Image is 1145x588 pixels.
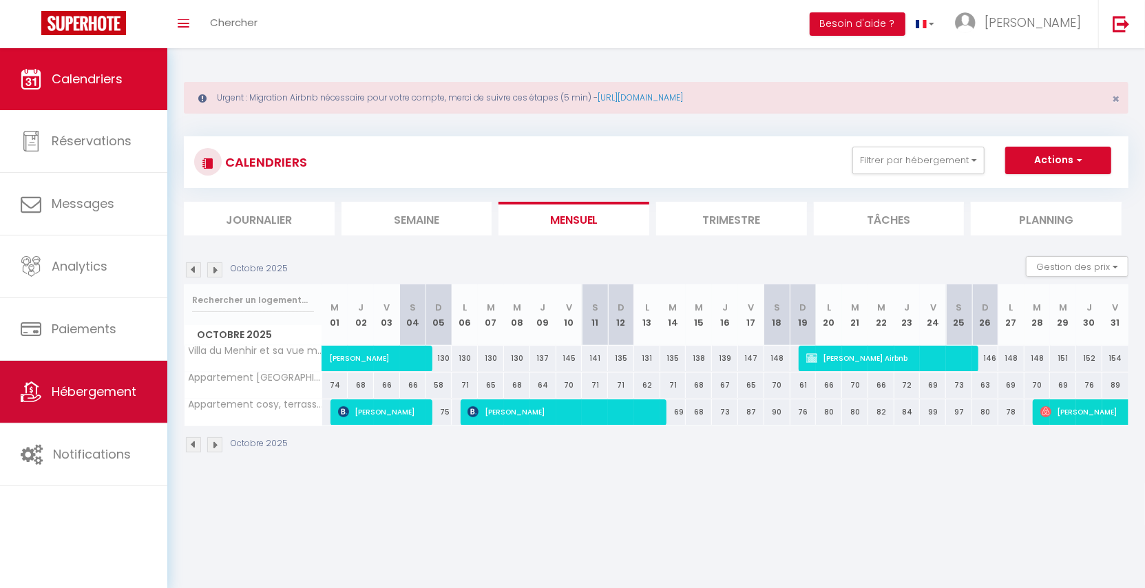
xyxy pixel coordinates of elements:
div: 71 [452,372,478,398]
div: 72 [894,372,921,398]
p: Octobre 2025 [231,437,288,450]
abbr: M [695,301,703,314]
th: 04 [400,284,426,346]
button: Close [1112,93,1120,105]
div: 82 [868,399,894,425]
div: 131 [634,346,660,371]
div: 76 [790,399,817,425]
abbr: M [877,301,885,314]
div: 154 [1102,346,1128,371]
span: Paiements [52,320,116,337]
div: 66 [400,372,426,398]
div: 66 [816,372,842,398]
input: Rechercher un logement... [192,288,314,313]
th: 19 [790,284,817,346]
abbr: S [410,301,416,314]
div: 63 [972,372,998,398]
span: Notifications [53,445,131,463]
span: Appartement cosy, terrasse vue mer [187,399,324,410]
abbr: L [827,301,831,314]
abbr: V [384,301,390,314]
th: 03 [374,284,400,346]
button: Filtrer par hébergement [852,147,985,174]
abbr: M [851,301,859,314]
th: 09 [530,284,556,346]
th: 16 [712,284,738,346]
abbr: M [487,301,495,314]
div: 84 [894,399,921,425]
div: 147 [738,346,764,371]
div: 75 [426,399,452,425]
div: 87 [738,399,764,425]
div: 146 [972,346,998,371]
div: 69 [660,399,686,425]
div: 65 [478,372,504,398]
div: 68 [686,399,712,425]
div: Urgent : Migration Airbnb nécessaire pour votre compte, merci de suivre ces étapes (5 min) - [184,82,1128,114]
div: 97 [946,399,972,425]
div: 89 [1102,372,1128,398]
span: Octobre 2025 [185,325,322,345]
th: 12 [608,284,634,346]
th: 14 [660,284,686,346]
div: 148 [764,346,790,371]
th: 10 [556,284,582,346]
abbr: M [1059,301,1067,314]
abbr: J [358,301,364,314]
div: 71 [608,372,634,398]
div: 130 [452,346,478,371]
div: 64 [530,372,556,398]
div: 130 [478,346,504,371]
th: 28 [1025,284,1051,346]
th: 20 [816,284,842,346]
abbr: V [748,301,754,314]
th: 21 [842,284,868,346]
abbr: M [513,301,521,314]
div: 139 [712,346,738,371]
abbr: J [1086,301,1092,314]
div: 69 [998,372,1025,398]
div: 80 [972,399,998,425]
a: [PERSON_NAME] [322,346,348,372]
th: 15 [686,284,712,346]
abbr: J [905,301,910,314]
div: 66 [868,372,894,398]
abbr: D [982,301,989,314]
div: 68 [686,372,712,398]
th: 06 [452,284,478,346]
abbr: D [436,301,443,314]
abbr: M [1033,301,1041,314]
div: 130 [504,346,530,371]
abbr: L [463,301,467,314]
div: 78 [998,399,1025,425]
div: 70 [556,372,582,398]
li: Planning [971,202,1122,235]
th: 27 [998,284,1025,346]
div: 151 [1050,346,1076,371]
th: 22 [868,284,894,346]
li: Mensuel [498,202,649,235]
div: 61 [790,372,817,398]
p: Octobre 2025 [231,262,288,275]
span: × [1112,90,1120,107]
th: 02 [348,284,374,346]
div: 70 [1025,372,1051,398]
div: 71 [582,372,608,398]
abbr: S [592,301,598,314]
div: 148 [1025,346,1051,371]
span: Réservations [52,132,132,149]
button: Actions [1005,147,1111,174]
div: 73 [712,399,738,425]
abbr: D [799,301,806,314]
th: 31 [1102,284,1128,346]
div: 76 [1076,372,1102,398]
div: 80 [842,399,868,425]
div: 66 [374,372,400,398]
div: 141 [582,346,608,371]
div: 135 [660,346,686,371]
span: [PERSON_NAME] [468,399,660,425]
div: 65 [738,372,764,398]
span: Calendriers [52,70,123,87]
abbr: J [540,301,546,314]
span: [PERSON_NAME] Airbnb [806,345,972,371]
